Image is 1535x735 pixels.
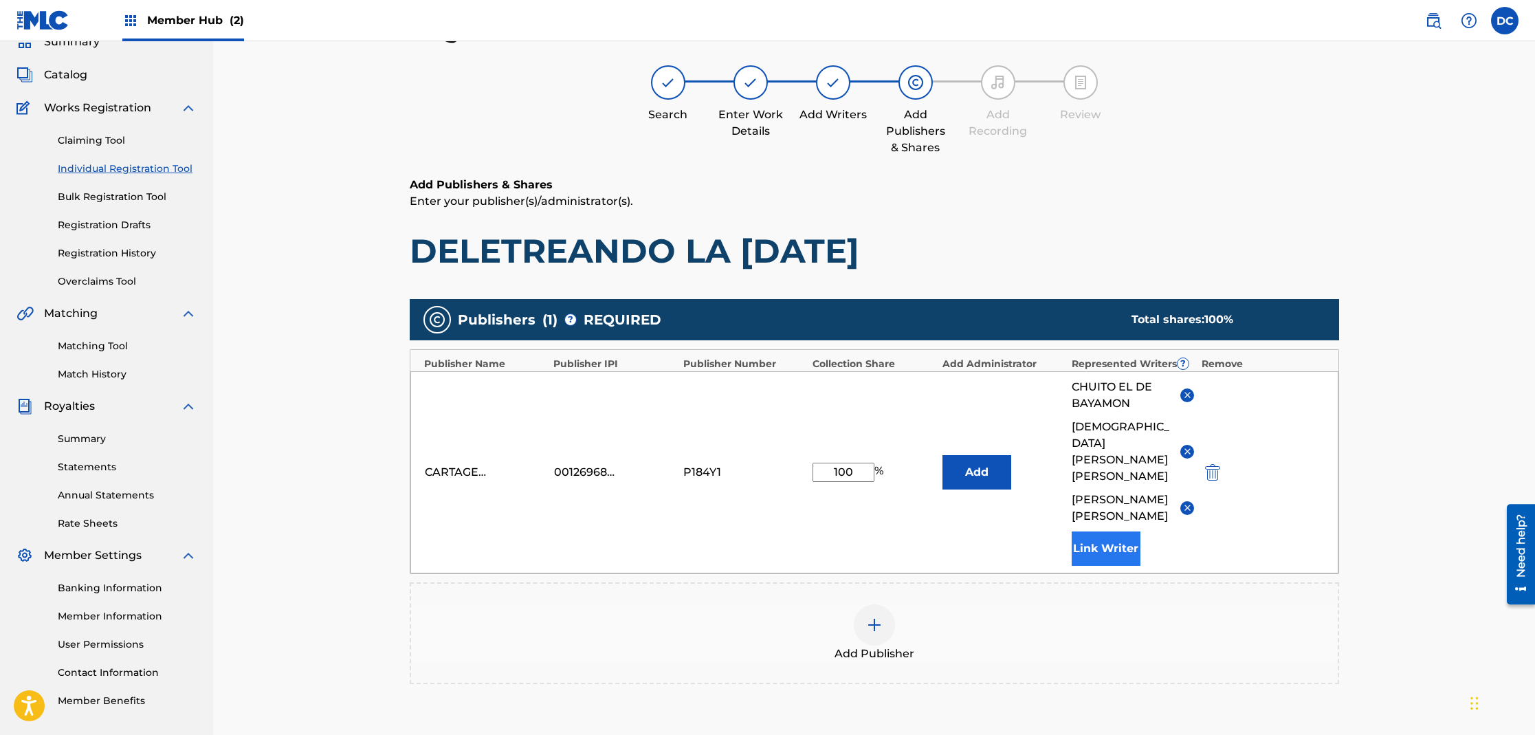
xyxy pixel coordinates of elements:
img: expand [180,398,197,415]
span: ( 1 ) [542,309,557,330]
img: MLC Logo [16,10,69,30]
span: REQUIRED [584,309,661,330]
span: Catalog [44,67,87,83]
div: Add Recording [964,107,1032,140]
span: ? [1178,358,1189,369]
div: Represented Writers [1072,357,1195,371]
a: Banking Information [58,581,197,595]
h6: Add Publishers & Shares [410,177,1339,193]
span: ? [565,314,576,325]
img: 12a2ab48e56ec057fbd8.svg [1205,464,1220,481]
span: 100 % [1204,313,1233,326]
a: User Permissions [58,637,197,652]
a: Match History [58,367,197,382]
img: expand [180,547,197,564]
a: Summary [58,432,197,446]
a: Member Benefits [58,694,197,708]
div: Enter Work Details [716,107,785,140]
iframe: Resource Center [1497,499,1535,610]
div: User Menu [1491,7,1519,34]
img: step indicator icon for Add Recording [990,74,1006,91]
a: Claiming Tool [58,133,197,148]
img: step indicator icon for Search [660,74,676,91]
img: Matching [16,305,34,322]
img: add [866,617,883,633]
img: remove-from-list-button [1182,390,1193,400]
a: Statements [58,460,197,474]
div: Review [1046,107,1115,123]
span: Summary [44,34,100,50]
a: SummarySummary [16,34,100,50]
h1: DELETREANDO LA [DATE] [410,230,1339,272]
img: Top Rightsholders [122,12,139,29]
span: Member Settings [44,547,142,564]
a: Member Information [58,609,197,624]
img: expand [180,305,197,322]
a: Public Search [1420,7,1447,34]
span: [DEMOGRAPHIC_DATA][PERSON_NAME] [PERSON_NAME] [1072,419,1170,485]
button: Add [942,455,1011,490]
div: Publisher IPI [553,357,676,371]
div: Add Publishers & Shares [881,107,950,156]
a: Individual Registration Tool [58,162,197,176]
img: step indicator icon for Add Writers [825,74,841,91]
a: Annual Statements [58,488,197,503]
a: Registration Drafts [58,218,197,232]
a: Bulk Registration Tool [58,190,197,204]
a: Matching Tool [58,339,197,353]
img: Summary [16,34,33,50]
img: step indicator icon for Review [1072,74,1089,91]
div: Remove [1202,357,1325,371]
div: Collection Share [813,357,936,371]
img: Member Settings [16,547,33,564]
span: Royalties [44,398,95,415]
div: Publisher Name [424,357,547,371]
iframe: Chat Widget [1466,669,1535,735]
span: Add Publisher [835,646,914,662]
button: Link Writer [1072,531,1140,566]
img: publishers [429,311,445,328]
a: Contact Information [58,666,197,680]
a: CatalogCatalog [16,67,87,83]
span: Matching [44,305,98,322]
div: Publisher Number [683,357,806,371]
a: Overclaims Tool [58,274,197,289]
img: step indicator icon for Add Publishers & Shares [907,74,924,91]
div: Help [1455,7,1483,34]
img: search [1425,12,1442,29]
a: Rate Sheets [58,516,197,531]
span: Member Hub [147,12,244,28]
img: remove-from-list-button [1182,503,1193,513]
span: Publishers [458,309,535,330]
span: (2) [230,14,244,27]
img: Catalog [16,67,33,83]
div: Drag [1470,683,1479,724]
div: Total shares: [1131,311,1312,328]
span: CHUITO EL DE BAYAMON [1072,379,1170,412]
img: help [1461,12,1477,29]
p: Enter your publisher(s)/administrator(s). [410,193,1339,210]
img: Royalties [16,398,33,415]
span: % [874,463,887,482]
a: Registration History [58,246,197,261]
img: step indicator icon for Enter Work Details [742,74,759,91]
div: Add Administrator [942,357,1065,371]
div: Add Writers [799,107,868,123]
div: Search [634,107,703,123]
img: Works Registration [16,100,34,116]
span: [PERSON_NAME] [PERSON_NAME] [1072,492,1170,525]
img: expand [180,100,197,116]
img: remove-from-list-button [1182,446,1193,457]
span: Works Registration [44,100,151,116]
